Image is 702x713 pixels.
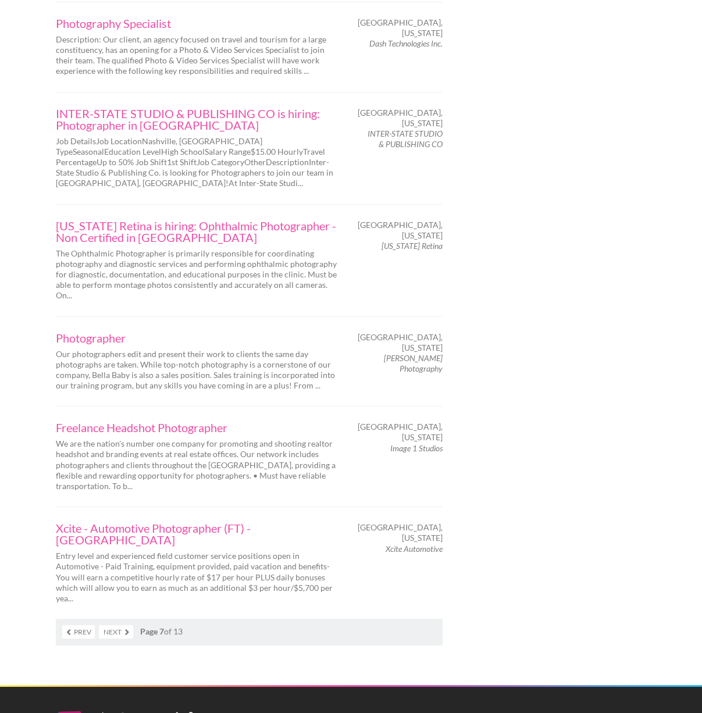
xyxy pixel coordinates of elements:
[358,17,443,38] span: [GEOGRAPHIC_DATA], [US_STATE]
[358,108,443,129] span: [GEOGRAPHIC_DATA], [US_STATE]
[56,522,341,546] a: Xcite - Automotive Photographer (FT) - [GEOGRAPHIC_DATA]
[369,38,443,48] em: Dash Technologies Inc.
[56,108,341,131] a: INTER-STATE STUDIO & PUBLISHING CO is hiring: Photographer in [GEOGRAPHIC_DATA]
[56,248,341,301] p: The Ophthalmic Photographer is primarily responsible for coordinating photography and diagnostic ...
[56,619,443,646] nav: of 13
[386,544,443,554] em: Xcite Automotive
[99,625,133,639] a: Next
[56,332,341,344] a: Photographer
[56,220,341,243] a: [US_STATE] Retina is hiring: Ophthalmic Photographer - Non Certified in [GEOGRAPHIC_DATA]
[56,349,341,391] p: Our photographers edit and present their work to clients the same day photographs are taken. Whil...
[56,136,341,189] p: Job DetailsJob LocationNashville, [GEOGRAPHIC_DATA] TypeSeasonalEducation LevelHigh SchoolSalary ...
[62,625,95,639] a: Prev
[382,241,443,251] em: [US_STATE] Retina
[358,220,443,241] span: [GEOGRAPHIC_DATA], [US_STATE]
[384,353,443,373] em: [PERSON_NAME] Photography
[56,551,341,604] p: Entry level and experienced field customer service positions open in Automotive - Paid Training, ...
[390,443,443,453] em: Image 1 Studios
[56,17,341,29] a: Photography Specialist
[368,129,443,149] em: INTER-STATE STUDIO & PUBLISHING CO
[358,332,443,353] span: [GEOGRAPHIC_DATA], [US_STATE]
[358,422,443,443] span: [GEOGRAPHIC_DATA], [US_STATE]
[140,626,164,636] strong: Page 7
[56,34,341,77] p: Description: Our client, an agency focused on travel and tourism for a large constituency, has an...
[358,522,443,543] span: [GEOGRAPHIC_DATA], [US_STATE]
[56,439,341,491] p: We are the nation's number one company for promoting and shooting realtor headshot and branding e...
[56,422,341,433] a: Freelance Headshot Photographer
